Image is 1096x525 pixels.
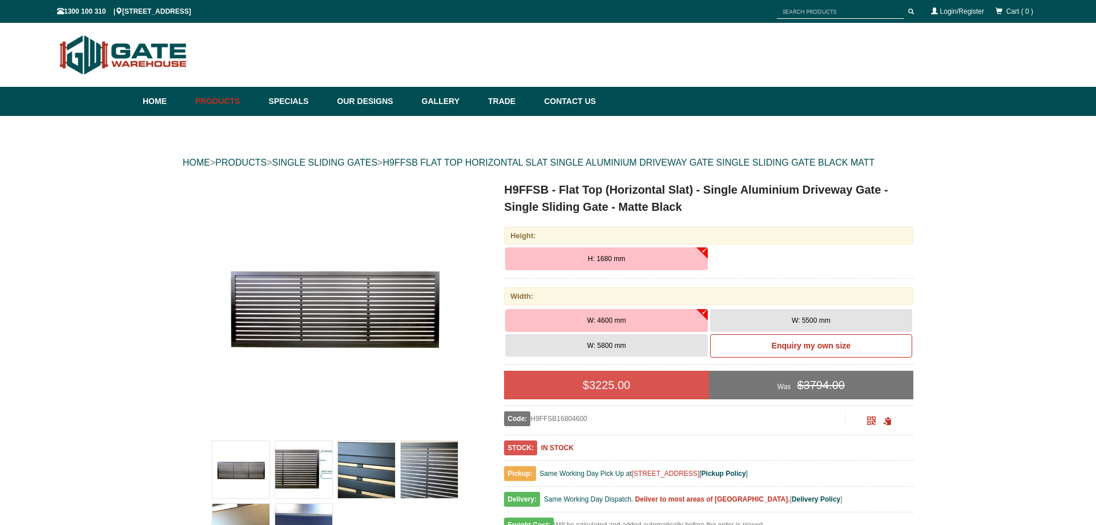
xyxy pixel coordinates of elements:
[504,466,535,481] span: Pickup:
[589,379,630,391] span: 3225.00
[505,334,707,357] button: W: 5800 mm
[57,29,190,81] img: Gate Warehouse
[588,255,625,263] span: H: 1680 mm
[867,418,876,426] a: Click to enlarge and scan to share.
[332,87,416,116] a: Our Designs
[215,158,267,167] a: PRODUCTS
[940,7,984,15] a: Login/Register
[541,444,574,452] b: IN STOCK
[504,411,530,426] span: Code:
[587,342,626,350] span: W: 5800 mm
[702,470,746,478] a: Pickup Policy
[416,87,482,116] a: Gallery
[635,495,790,503] b: Deliver to most areas of [GEOGRAPHIC_DATA].
[382,158,875,167] a: H9FFSB FLAT TOP HORIZONTAL SLAT SINGLE ALUMINIUM DRIVEWAY GATE SINGLE SLIDING GATE BLACK MATT
[792,316,831,324] span: W: 5500 mm
[482,87,538,116] a: Trade
[539,470,748,478] span: Same Working Day Pick Up at [ ]
[57,7,191,15] span: 1300 100 310 | [STREET_ADDRESS]
[777,5,904,19] input: SEARCH PRODUCTS
[401,441,458,498] img: H9FFSB - Flat Top (Horizontal Slat) - Single Aluminium Driveway Gate - Single Sliding Gate - Matt...
[710,334,912,358] a: Enquiry my own size
[263,87,332,116] a: Specials
[143,87,190,116] a: Home
[1006,7,1033,15] span: Cart ( 0 )
[504,440,537,455] span: STOCK:
[338,441,395,498] img: H9FFSB - Flat Top (Horizontal Slat) - Single Aluminium Driveway Gate - Single Sliding Gate - Matt...
[505,247,707,270] button: H: 1680 mm
[183,145,913,181] div: > > >
[504,492,540,507] span: Delivery:
[184,181,486,432] a: H9FFSB - Flat Top (Horizontal Slat) - Single Aluminium Driveway Gate - Single Sliding Gate - Matt...
[190,87,263,116] a: Products
[212,441,269,498] img: H9FFSB - Flat Top (Horizontal Slat) - Single Aluminium Driveway Gate - Single Sliding Gate - Matt...
[183,158,210,167] a: HOME
[505,309,707,332] button: W: 4600 mm
[587,316,626,324] span: W: 4600 mm
[544,495,634,503] span: Same Working Day Dispatch.
[504,227,913,245] div: Height:
[504,287,913,305] div: Width:
[538,87,596,116] a: Contact Us
[504,492,913,512] div: [ ]
[504,411,845,426] div: H9FFSB16804600
[504,371,708,399] div: $
[504,181,913,215] h1: H9FFSB - Flat Top (Horizontal Slat) - Single Aluminium Driveway Gate - Single Sliding Gate - Matt...
[883,417,892,426] span: Click to copy the URL
[772,341,851,350] b: Enquiry my own size
[275,441,332,498] img: H9FFSB - Flat Top (Horizontal Slat) - Single Aluminium Driveway Gate - Single Sliding Gate - Matt...
[710,309,912,332] button: W: 5500 mm
[797,379,844,391] span: $3794.00
[272,158,377,167] a: SINGLE SLIDING GATES
[632,470,700,478] a: [STREET_ADDRESS]
[209,181,461,432] img: H9FFSB - Flat Top (Horizontal Slat) - Single Aluminium Driveway Gate - Single Sliding Gate - Matt...
[777,383,791,391] span: Was
[792,495,840,503] a: Delivery Policy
